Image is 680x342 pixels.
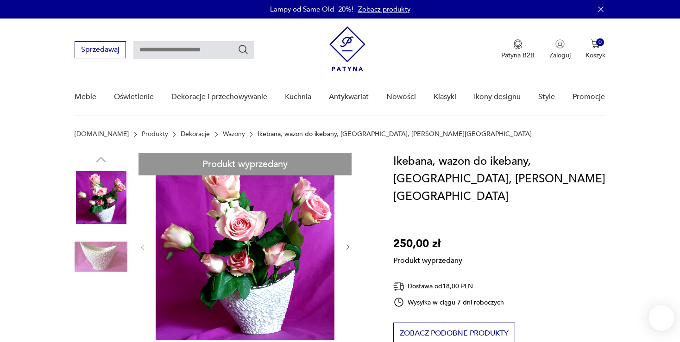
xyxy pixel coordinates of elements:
iframe: Smartsupp widget button [649,305,674,331]
a: Ikona medaluPatyna B2B [501,39,535,60]
a: Oświetlenie [114,79,154,115]
p: Koszyk [586,51,605,60]
a: Ikony designu [474,79,521,115]
button: Zaloguj [549,39,571,60]
button: Szukaj [238,44,249,55]
a: Produkty [142,131,168,138]
a: Dekoracje i przechowywanie [171,79,267,115]
img: Ikona koszyka [591,39,600,49]
a: Nowości [386,79,416,115]
a: Promocje [573,79,605,115]
button: Sprzedawaj [75,41,126,58]
img: Patyna - sklep z meblami i dekoracjami vintage [329,26,365,71]
a: Antykwariat [329,79,369,115]
img: Ikona medalu [513,39,523,50]
a: Style [538,79,555,115]
p: Zaloguj [549,51,571,60]
h1: Ikebana, wazon do ikebany, [GEOGRAPHIC_DATA], [PERSON_NAME][GEOGRAPHIC_DATA] [393,153,605,205]
img: Ikona dostawy [393,280,404,292]
a: Zobacz produkty [358,5,410,14]
img: Ikonka użytkownika [555,39,565,49]
p: Ikebana, wazon do ikebany, [GEOGRAPHIC_DATA], [PERSON_NAME][GEOGRAPHIC_DATA] [258,131,532,138]
p: 250,00 zł [393,235,462,253]
div: Dostawa od 18,00 PLN [393,280,504,292]
a: Sprzedawaj [75,47,126,54]
a: Wazony [223,131,245,138]
a: [DOMAIN_NAME] [75,131,129,138]
div: Wysyłka w ciągu 7 dni roboczych [393,297,504,308]
div: 0 [596,38,604,46]
p: Lampy od Same Old -20%! [270,5,353,14]
button: Patyna B2B [501,39,535,60]
button: 0Koszyk [586,39,605,60]
a: Meble [75,79,96,115]
a: Dekoracje [181,131,210,138]
a: Kuchnia [285,79,311,115]
p: Produkt wyprzedany [393,253,462,266]
p: Patyna B2B [501,51,535,60]
a: Klasyki [434,79,456,115]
